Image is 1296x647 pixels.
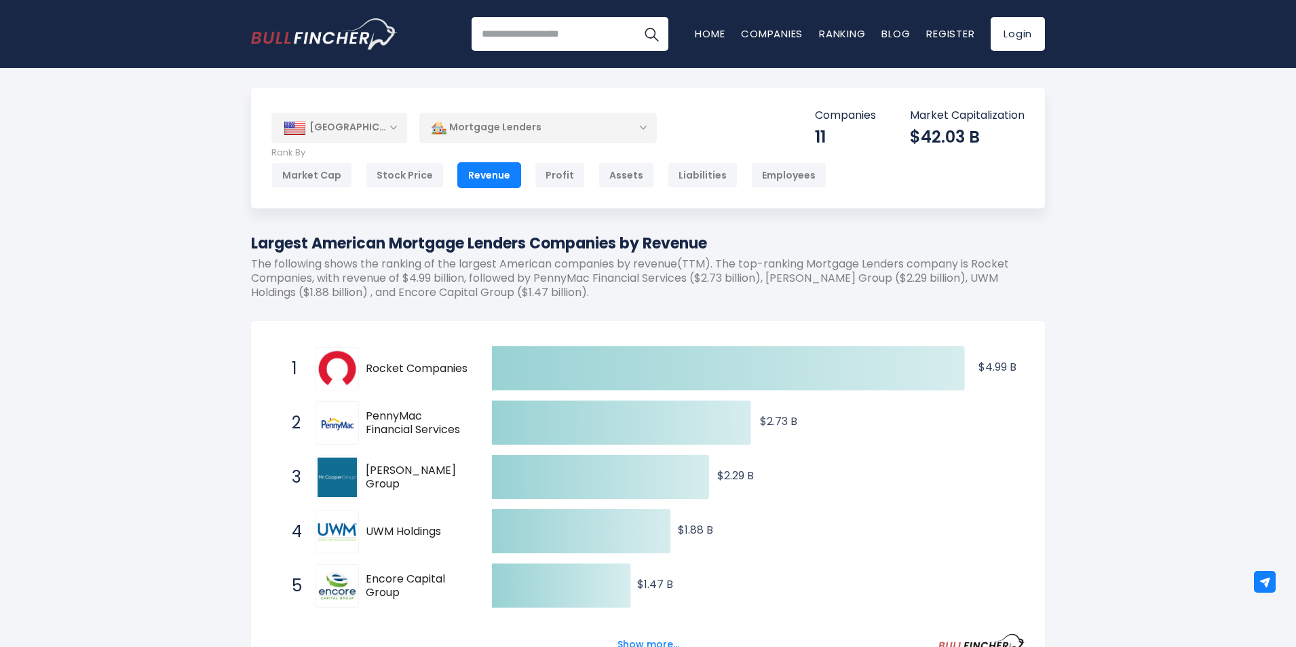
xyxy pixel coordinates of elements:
[285,357,299,380] span: 1
[717,468,754,483] text: $2.29 B
[251,257,1045,299] p: The following shows the ranking of the largest American companies by revenue(TTM). The top-rankin...
[366,464,468,492] span: [PERSON_NAME] Group
[910,126,1025,147] div: $42.03 B
[695,26,725,41] a: Home
[881,26,910,41] a: Blog
[815,109,876,123] p: Companies
[668,162,738,188] div: Liabilities
[285,520,299,543] span: 4
[819,26,865,41] a: Ranking
[760,413,797,429] text: $2.73 B
[285,466,299,489] span: 3
[815,126,876,147] div: 11
[598,162,654,188] div: Assets
[271,162,352,188] div: Market Cap
[910,109,1025,123] p: Market Capitalization
[926,26,974,41] a: Register
[991,17,1045,51] a: Login
[366,525,468,539] span: UWM Holdings
[366,162,444,188] div: Stock Price
[637,576,673,592] text: $1.47 B
[251,18,398,50] img: Bullfincher logo
[271,147,826,159] p: Rank By
[741,26,803,41] a: Companies
[535,162,585,188] div: Profit
[318,523,357,541] img: UWM Holdings
[366,572,468,601] span: Encore Capital Group
[318,458,357,497] img: Mr. Cooper Group
[285,574,299,597] span: 5
[318,349,357,388] img: Rocket Companies
[271,113,407,143] div: [GEOGRAPHIC_DATA]
[366,409,468,438] span: PennyMac Financial Services
[978,359,1016,375] text: $4.99 B
[251,232,1045,255] h1: Largest American Mortgage Lenders Companies by Revenue
[678,522,713,538] text: $1.88 B
[419,112,657,143] div: Mortgage Lenders
[318,403,357,443] img: PennyMac Financial Services
[634,17,668,51] button: Search
[251,18,397,50] a: Go to homepage
[457,162,521,188] div: Revenue
[285,411,299,435] span: 2
[318,566,357,606] img: Encore Capital Group
[366,362,468,376] span: Rocket Companies
[751,162,826,188] div: Employees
